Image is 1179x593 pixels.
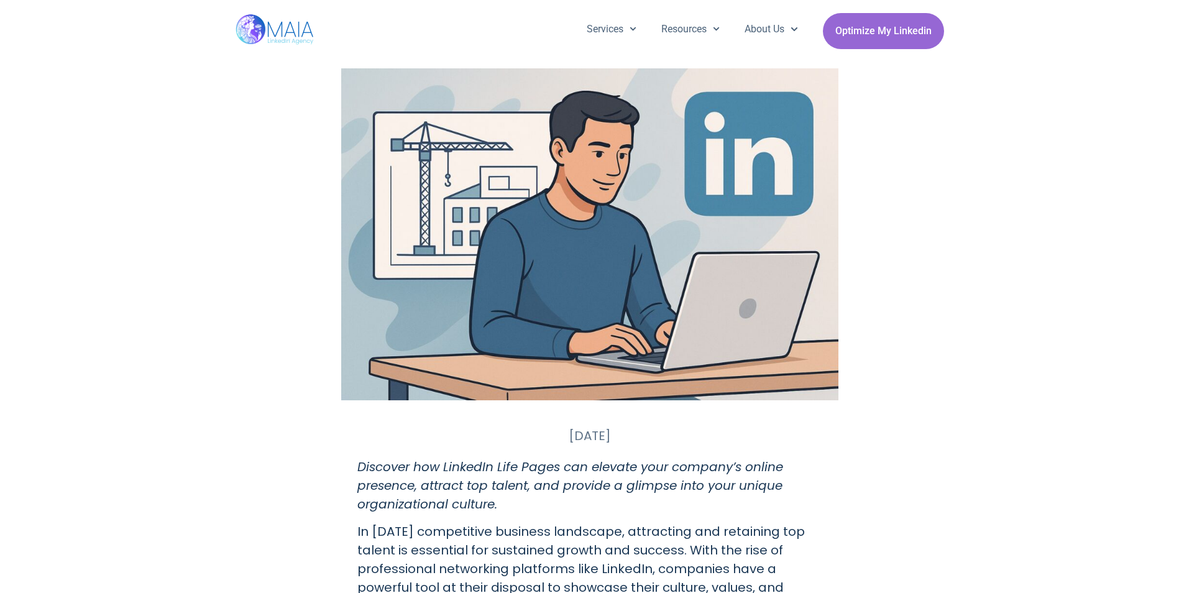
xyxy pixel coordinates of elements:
[569,427,611,444] time: [DATE]
[357,458,783,513] em: Discover how LinkedIn Life Pages can elevate your company’s online presence, attract top talent, ...
[569,426,611,445] a: [DATE]
[732,13,810,45] a: About Us
[649,13,732,45] a: Resources
[823,13,944,49] a: Optimize My Linkedin
[574,13,810,45] nav: Menu
[835,19,932,43] span: Optimize My Linkedin
[574,13,649,45] a: Services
